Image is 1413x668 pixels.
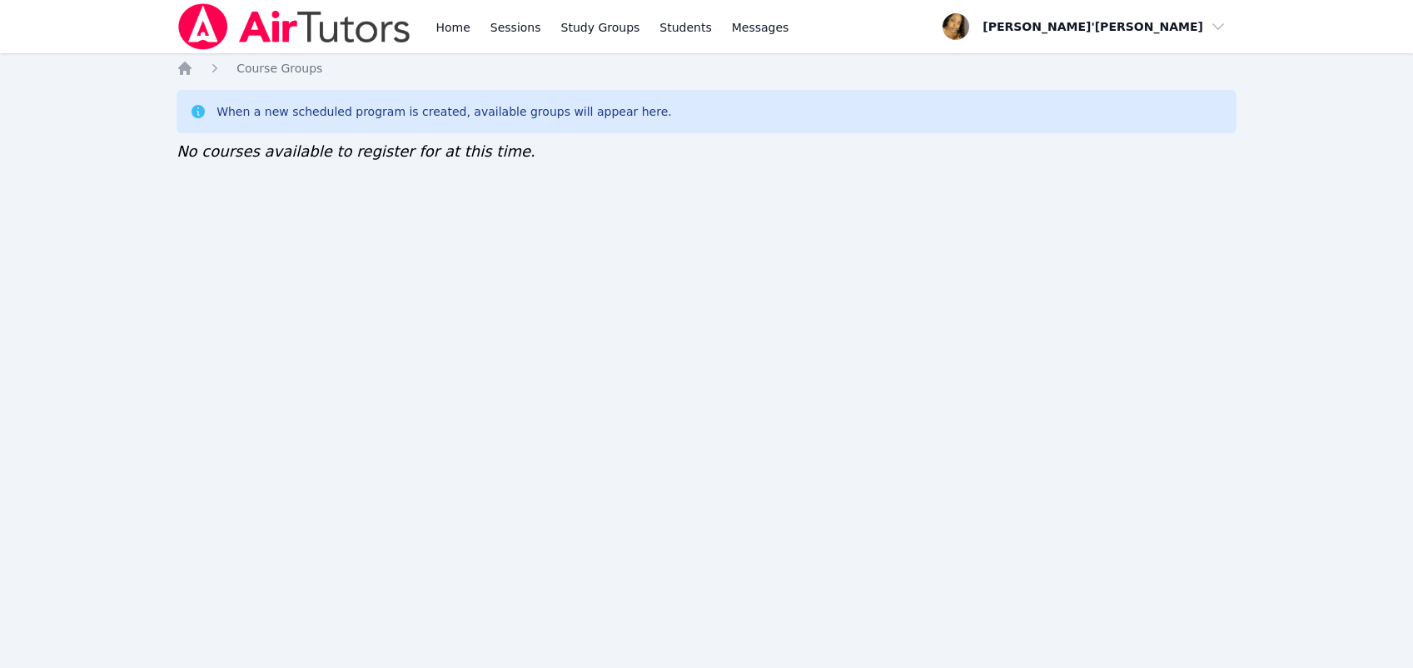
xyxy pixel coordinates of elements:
[236,60,322,77] a: Course Groups
[177,142,535,160] span: No courses available to register for at this time.
[216,103,672,120] div: When a new scheduled program is created, available groups will appear here.
[177,3,412,50] img: Air Tutors
[236,62,322,75] span: Course Groups
[732,19,789,36] span: Messages
[177,60,1236,77] nav: Breadcrumb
